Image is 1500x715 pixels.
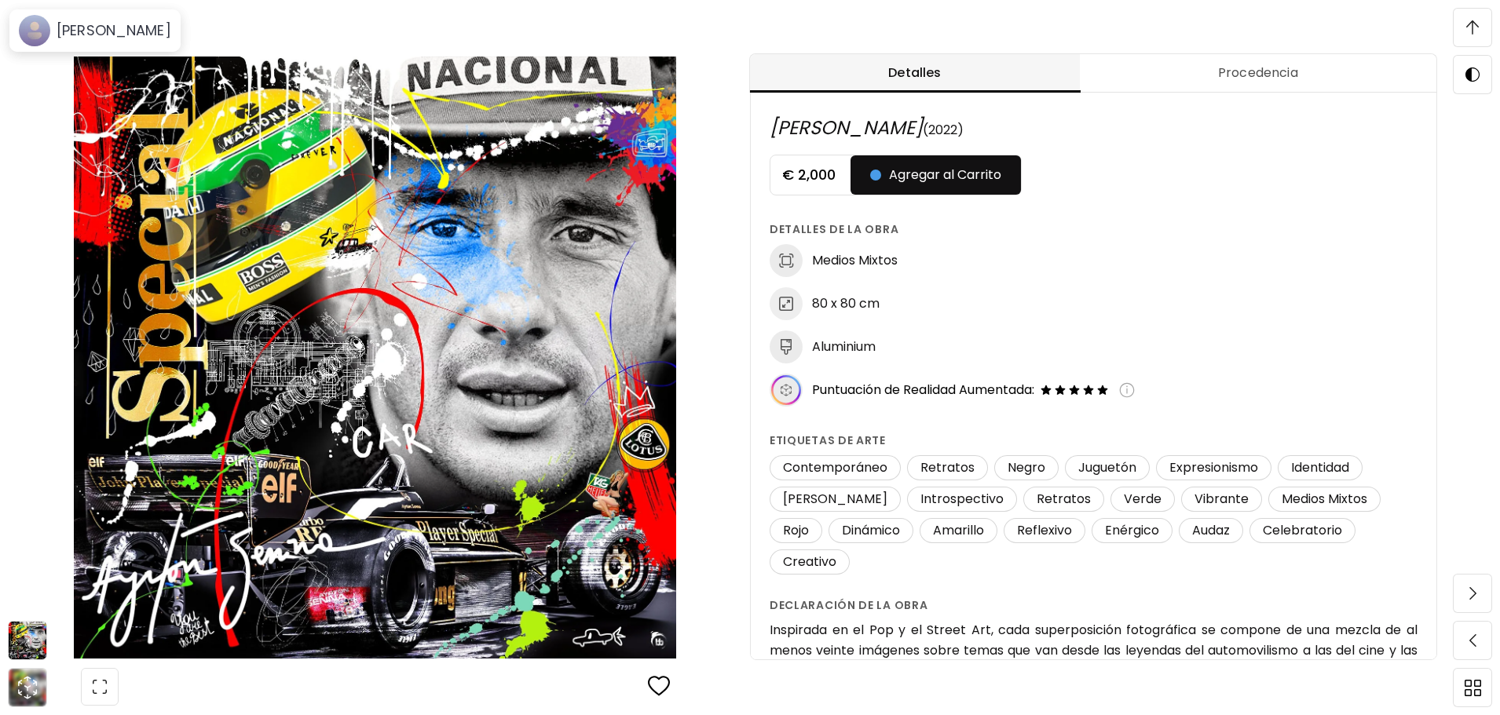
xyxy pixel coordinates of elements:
[998,459,1055,476] span: Negro
[759,64,1070,82] span: Detalles
[812,252,898,269] h6: Medios Mixtos
[1183,522,1239,539] span: Audaz
[770,596,1418,614] h6: Declaración de la obra
[812,295,880,312] h6: 80 x 80 cm
[1027,491,1100,508] span: Retratos
[770,166,851,184] h5: € 2,000
[851,155,1021,195] button: Agregar al Carrito
[57,21,171,40] h6: [PERSON_NAME]
[774,522,818,539] span: Rojo
[1272,491,1377,508] span: Medios Mixtos
[770,287,803,320] img: dimensions
[81,668,192,684] h6: [PERSON_NAME]
[1114,491,1171,508] span: Verde
[812,381,1034,399] span: Puntuación de Realidad Aumentada:
[770,244,803,277] img: discipline
[1089,64,1427,82] span: Procedencia
[1096,383,1110,397] img: filled-star-icon
[812,338,876,356] h6: Aluminium
[1253,522,1352,539] span: Celebratorio
[770,221,1418,238] h6: Detalles de la obra
[1081,383,1096,397] img: filled-star-icon
[638,666,679,708] button: favorites
[1069,459,1146,476] span: Juguetón
[770,374,803,407] img: icon
[1282,459,1359,476] span: Identidad
[911,491,1013,508] span: Introspectivo
[774,491,897,508] span: [PERSON_NAME]
[1008,522,1081,539] span: Reflexivo
[924,522,993,539] span: Amarillo
[1160,459,1268,476] span: Expresionismo
[81,684,520,701] h4: Medios Mixtos | 80 x 80 cm
[870,166,1001,184] span: Agregar al Carrito
[770,432,1418,449] h6: Etiquetas de arte
[1096,522,1169,539] span: Enérgico
[923,121,964,139] span: (2022)
[1039,383,1053,397] img: filled-star-icon
[911,459,984,476] span: Retratos
[488,677,619,696] span: Agregar al Carrito
[832,522,909,539] span: Dinámico
[1053,383,1067,397] img: filled-star-icon
[770,115,923,140] span: [PERSON_NAME]
[774,553,846,571] span: Creativo
[774,459,897,476] span: Contemporáneo
[1067,383,1081,397] img: filled-star-icon
[1119,382,1135,398] img: info-icon
[1185,491,1258,508] span: Vibrante
[770,330,803,363] img: medium
[15,675,40,700] div: animation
